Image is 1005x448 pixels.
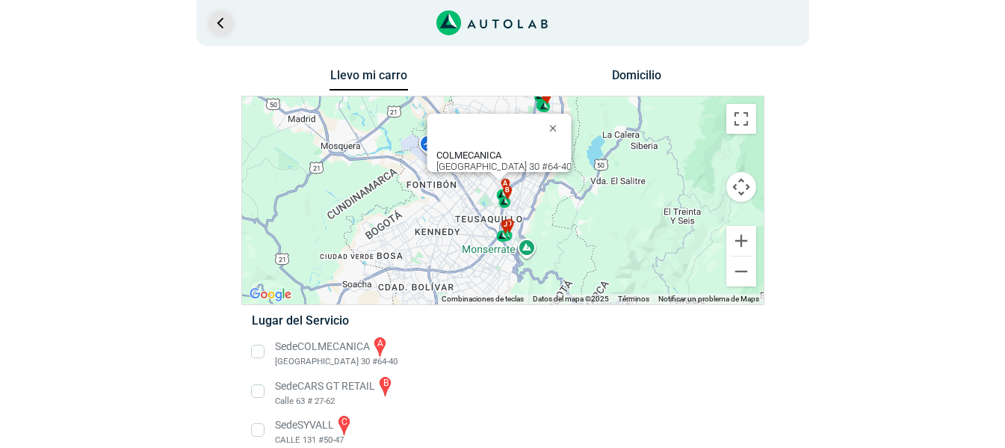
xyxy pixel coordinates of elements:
span: b [505,185,510,196]
button: Cerrar [538,110,574,146]
button: Combinaciones de teclas [442,294,524,304]
button: Controles de visualización del mapa [726,172,756,202]
button: Llevo mi carro [330,68,408,91]
span: a [503,179,507,189]
a: Notificar un problema de Maps [658,295,759,303]
span: h [545,90,549,100]
img: Google [246,285,295,304]
span: j [504,220,507,230]
h5: Lugar del Servicio [252,313,753,328]
button: Ampliar [726,226,756,256]
a: Términos (se abre en una nueva pestaña) [618,295,649,303]
div: [GEOGRAPHIC_DATA] 30 #64-40 [436,150,571,172]
span: d [507,219,511,230]
a: Link al sitio de autolab [436,15,548,29]
button: Reducir [726,257,756,286]
a: Abre esta zona en Google Maps (se abre en una nueva ventana) [246,285,295,304]
span: Datos del mapa ©2025 [533,295,609,303]
button: Domicilio [597,68,675,90]
a: Ir al paso anterior [208,11,232,35]
b: COLMECANICA [436,150,501,161]
button: Cambiar a la vista en pantalla completa [726,104,756,134]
